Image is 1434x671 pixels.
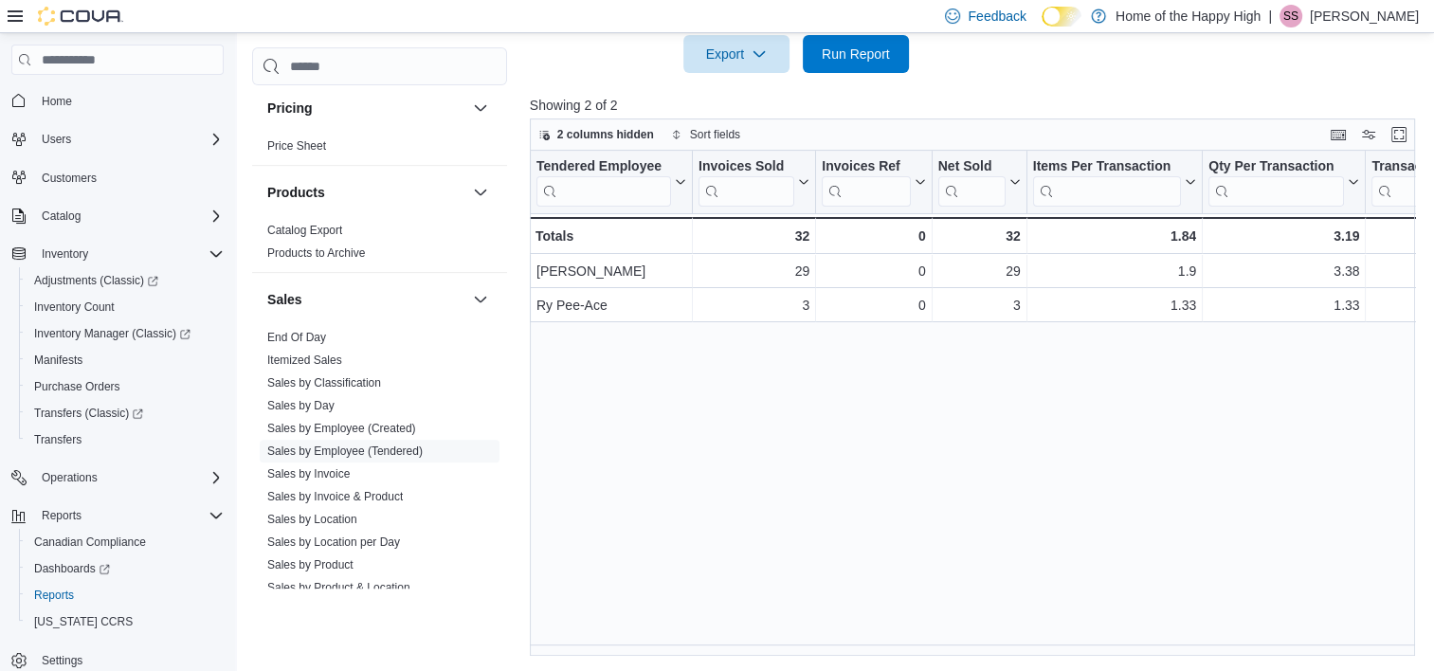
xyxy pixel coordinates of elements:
[267,581,410,594] a: Sales by Product & Location
[690,127,740,142] span: Sort fields
[27,584,224,607] span: Reports
[4,241,231,267] button: Inventory
[34,406,143,421] span: Transfers (Classic)
[267,467,350,481] a: Sales by Invoice
[19,373,231,400] button: Purchase Orders
[1357,123,1380,146] button: Display options
[1268,5,1272,27] p: |
[822,295,925,317] div: 0
[19,529,231,555] button: Canadian Compliance
[27,269,166,292] a: Adjustments (Classic)
[27,557,118,580] a: Dashboards
[699,261,809,283] div: 29
[34,588,74,603] span: Reports
[699,158,794,207] div: Invoices Sold
[699,158,794,176] div: Invoices Sold
[695,35,778,73] span: Export
[536,158,686,207] button: Tendered Employee
[27,531,154,553] a: Canadian Compliance
[267,223,342,238] span: Catalog Export
[938,295,1021,317] div: 3
[34,243,96,265] button: Inventory
[803,35,909,73] button: Run Report
[27,402,151,425] a: Transfers (Classic)
[267,513,357,526] a: Sales by Location
[34,504,224,527] span: Reports
[42,171,97,186] span: Customers
[267,422,416,435] a: Sales by Employee (Created)
[1032,158,1181,176] div: Items Per Transaction
[536,295,686,317] div: Ry Pee-Ace
[1033,261,1197,283] div: 1.9
[42,470,98,485] span: Operations
[34,326,191,341] span: Inventory Manager (Classic)
[34,90,80,113] a: Home
[42,653,82,668] span: Settings
[1042,7,1081,27] input: Dark Mode
[27,610,224,633] span: Washington CCRS
[267,375,381,390] span: Sales by Classification
[536,261,686,283] div: [PERSON_NAME]
[27,584,82,607] a: Reports
[267,466,350,481] span: Sales by Invoice
[34,504,89,527] button: Reports
[267,224,342,237] a: Catalog Export
[1208,158,1344,207] div: Qty Per Transaction
[27,296,224,318] span: Inventory Count
[1033,295,1197,317] div: 1.33
[27,322,198,345] a: Inventory Manager (Classic)
[822,45,890,63] span: Run Report
[34,561,110,576] span: Dashboards
[27,375,224,398] span: Purchase Orders
[42,94,72,109] span: Home
[27,428,89,451] a: Transfers
[34,128,79,151] button: Users
[34,166,224,190] span: Customers
[34,88,224,112] span: Home
[34,243,224,265] span: Inventory
[267,183,465,202] button: Products
[267,580,410,595] span: Sales by Product & Location
[34,614,133,629] span: [US_STATE] CCRS
[19,267,231,294] a: Adjustments (Classic)
[252,135,507,165] div: Pricing
[19,426,231,453] button: Transfers
[267,246,365,260] a: Products to Archive
[34,379,120,394] span: Purchase Orders
[267,139,326,153] a: Price Sheet
[34,167,104,190] a: Customers
[469,288,492,311] button: Sales
[42,209,81,224] span: Catalog
[267,331,326,344] a: End Of Day
[27,557,224,580] span: Dashboards
[267,444,423,458] a: Sales by Employee (Tendered)
[4,164,231,191] button: Customers
[535,225,686,247] div: Totals
[267,354,342,367] a: Itemized Sales
[267,99,312,118] h3: Pricing
[937,158,1005,207] div: Net Sold
[1116,5,1261,27] p: Home of the Happy High
[1283,5,1298,27] span: SS
[4,464,231,491] button: Operations
[663,123,748,146] button: Sort fields
[34,466,105,489] button: Operations
[267,353,342,368] span: Itemized Sales
[19,294,231,320] button: Inventory Count
[267,421,416,436] span: Sales by Employee (Created)
[469,97,492,119] button: Pricing
[1208,261,1359,283] div: 3.38
[267,444,423,459] span: Sales by Employee (Tendered)
[27,322,224,345] span: Inventory Manager (Classic)
[38,7,123,26] img: Cova
[267,557,354,572] span: Sales by Product
[27,296,122,318] a: Inventory Count
[19,347,231,373] button: Manifests
[267,489,403,504] span: Sales by Invoice & Product
[34,535,146,550] span: Canadian Compliance
[1208,295,1359,317] div: 1.33
[1208,158,1344,176] div: Qty Per Transaction
[252,326,507,652] div: Sales
[536,158,671,176] div: Tendered Employee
